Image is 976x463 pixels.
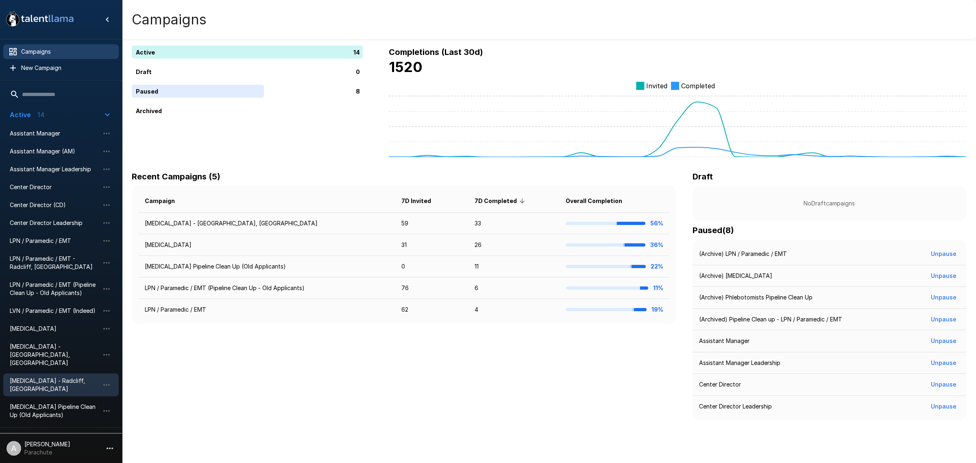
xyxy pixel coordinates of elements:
td: 33 [468,213,559,234]
h4: Campaigns [132,11,207,28]
b: 56% [650,220,663,227]
b: Recent Campaigns (5) [132,172,220,181]
td: 11 [468,256,559,277]
p: (Archived) Pipeline Clean up - LPN / Paramedic / EMT [699,315,842,323]
button: Unpause [928,356,960,371]
button: Unpause [928,377,960,392]
span: Campaign [145,196,185,206]
td: 31 [395,234,468,256]
td: [MEDICAL_DATA] Pipeline Clean Up (Old Applicants) [138,256,395,277]
button: Unpause [928,247,960,262]
td: 62 [395,299,468,321]
p: 8 [356,87,360,96]
p: (Archive) Phlebotomists Pipeline Clean Up [699,293,813,301]
p: Assistant Manager [699,337,749,345]
button: Unpause [928,334,960,349]
p: (Archive) [MEDICAL_DATA] [699,272,772,280]
td: 4 [468,299,559,321]
p: Center Director Leadership [699,402,772,411]
p: 14 [353,48,360,57]
td: [MEDICAL_DATA] - [GEOGRAPHIC_DATA], [GEOGRAPHIC_DATA] [138,213,395,234]
span: 7D Completed [475,196,527,206]
b: 22% [651,263,663,270]
b: Paused ( 8 ) [693,225,734,235]
button: Unpause [928,269,960,284]
button: Unpause [928,399,960,414]
td: 0 [395,256,468,277]
td: 6 [468,277,559,299]
td: [MEDICAL_DATA] [138,234,395,256]
td: 26 [468,234,559,256]
p: Assistant Manager Leadership [699,359,780,367]
b: Draft [693,172,713,181]
td: 76 [395,277,468,299]
button: Unpause [928,312,960,327]
td: LPN / Paramedic / EMT (Pipeline Clean Up - Old Applicants) [138,277,395,299]
p: (Archive) LPN / Paramedic / EMT [699,250,787,258]
b: 36% [650,241,663,248]
span: 7D Invited [401,196,442,206]
p: No Draft campaigns [706,199,953,207]
span: Overall Completion [566,196,633,206]
b: Completions (Last 30d) [389,47,483,57]
b: 1520 [389,59,423,75]
p: Center Director [699,380,741,389]
b: 19% [651,306,663,313]
p: 0 [356,68,360,76]
td: 59 [395,213,468,234]
button: Unpause [928,290,960,305]
td: LPN / Paramedic / EMT [138,299,395,321]
b: 11% [653,284,663,291]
